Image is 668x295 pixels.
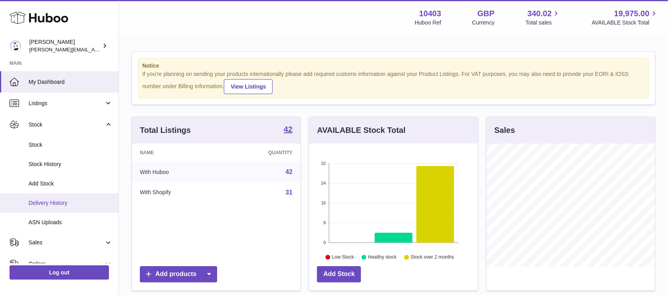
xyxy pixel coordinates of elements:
span: 340.02 [527,8,552,19]
text: Low Stock [332,254,354,260]
span: Sales [29,239,104,246]
th: Quantity [223,144,300,162]
text: 24 [321,181,326,185]
span: Stock [29,141,113,149]
span: AVAILABLE Stock Total [592,19,658,26]
span: 19,975.00 [614,8,649,19]
a: Add products [140,266,217,282]
h3: Total Listings [140,125,191,136]
a: 42 [286,168,293,175]
div: Currency [472,19,495,26]
span: My Dashboard [29,78,113,86]
span: Listings [29,100,104,107]
span: Orders [29,260,104,268]
strong: 10403 [419,8,441,19]
span: [PERSON_NAME][EMAIL_ADDRESS][DOMAIN_NAME] [29,46,159,53]
text: 0 [324,240,326,245]
text: 16 [321,200,326,205]
div: If you're planning on sending your products internationally please add required customs informati... [142,70,645,94]
span: Stock History [29,161,113,168]
span: Total sales [525,19,561,26]
td: With Huboo [132,162,223,182]
text: Stock over 2 months [411,254,454,260]
th: Name [132,144,223,162]
span: Add Stock [29,180,113,187]
a: 42 [284,125,292,135]
td: With Shopify [132,182,223,203]
a: 31 [286,189,293,196]
text: 8 [324,220,326,225]
text: 32 [321,161,326,166]
a: Add Stock [317,266,361,282]
a: 340.02 Total sales [525,8,561,26]
strong: GBP [477,8,494,19]
span: Stock [29,121,104,129]
strong: 42 [284,125,292,133]
a: View Listings [224,79,273,94]
div: [PERSON_NAME] [29,38,101,53]
a: 19,975.00 AVAILABLE Stock Total [592,8,658,26]
span: Delivery History [29,199,113,207]
h3: AVAILABLE Stock Total [317,125,405,136]
strong: Notice [142,62,645,70]
span: ASN Uploads [29,219,113,226]
text: Healthy stock [368,254,397,260]
div: Huboo Ref [415,19,441,26]
a: Log out [10,265,109,280]
h3: Sales [494,125,515,136]
img: keval@makerscabinet.com [10,40,21,52]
